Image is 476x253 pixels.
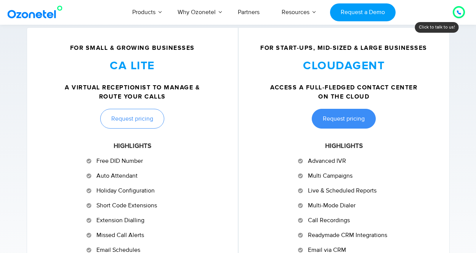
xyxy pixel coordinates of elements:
h5: For Start-ups, Mid-Sized & Large Businesses [250,45,438,51]
span: Short Code Extensions [95,201,157,210]
span: Advanced IVR [306,156,346,165]
h5: A virtual receptionist to manage & route your calls [56,83,209,101]
h6: HIGHLIGHTS [38,142,226,151]
span: Missed Call Alerts [95,231,144,240]
span: Free DID Number [95,156,143,165]
span: Multi Campaigns [306,171,353,180]
a: Request pricing [100,109,164,129]
span: Readymade CRM Integrations [306,231,387,240]
span: Live & Scheduled Reports [306,186,377,195]
h5: Access a full-fledged contact center on the cloud [267,83,421,101]
h3: CA LITE [38,59,226,73]
span: Multi-Mode Dialer [306,201,356,210]
span: Call Recordings [306,216,350,225]
a: Request pricing [312,109,376,129]
span: Request pricing [323,116,365,122]
h5: For Small & Growing Businesses [38,45,226,51]
span: Holiday Configuration [95,186,155,195]
span: Request pricing [111,116,153,122]
span: Auto Attendant [95,171,138,180]
h6: HIGHLIGHTS [250,142,438,151]
h3: CLOUDAGENT [250,59,438,73]
span: Extension Dialling [95,216,144,225]
a: Request a Demo [330,3,395,21]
